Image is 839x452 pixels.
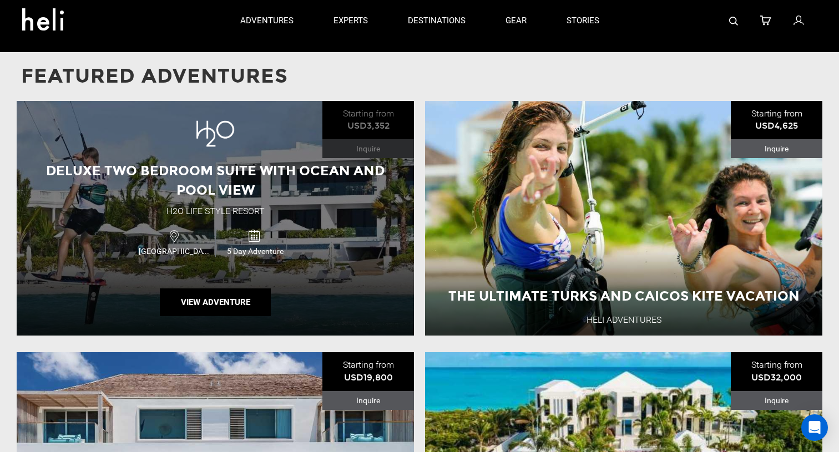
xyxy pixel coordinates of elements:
[166,205,265,218] div: H2O Life Style Resort
[21,62,818,90] p: Featured Adventures
[46,162,385,197] span: Deluxe Two Bedroom Suite with Ocean and Pool View
[160,288,271,316] button: View Adventure
[216,246,295,257] span: 5 Day Adventure
[729,17,738,26] img: search-bar-icon.svg
[240,15,294,27] p: adventures
[801,414,828,441] div: Open Intercom Messenger
[193,111,237,156] img: images
[408,15,466,27] p: destinations
[136,246,215,257] span: [GEOGRAPHIC_DATA]
[333,15,368,27] p: experts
